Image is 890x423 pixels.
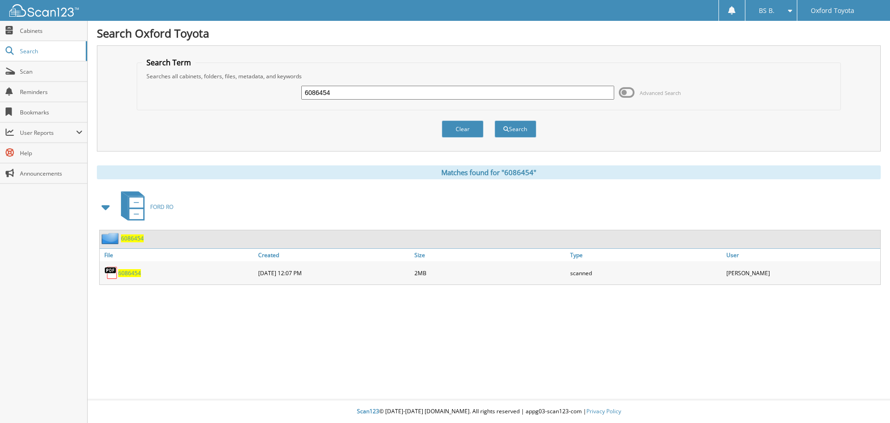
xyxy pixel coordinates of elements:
span: Oxford Toyota [811,8,854,13]
span: Bookmarks [20,108,83,116]
a: Type [568,249,724,261]
div: [PERSON_NAME] [724,264,880,282]
div: © [DATE]-[DATE] [DOMAIN_NAME]. All rights reserved | appg03-scan123-com | [88,400,890,423]
a: Privacy Policy [586,407,621,415]
span: Scan123 [357,407,379,415]
span: Advanced Search [640,89,681,96]
a: User [724,249,880,261]
a: Created [256,249,412,261]
button: Clear [442,120,483,138]
span: Announcements [20,170,83,177]
div: scanned [568,264,724,282]
img: PDF.png [104,266,118,280]
a: 6086454 [121,234,144,242]
button: Search [495,120,536,138]
span: BS B. [759,8,775,13]
img: scan123-logo-white.svg [9,4,79,17]
img: folder2.png [102,233,121,244]
div: [DATE] 12:07 PM [256,264,412,282]
span: Help [20,149,83,157]
div: Matches found for "6086454" [97,165,881,179]
a: File [100,249,256,261]
iframe: Chat Widget [844,379,890,423]
a: 6086454 [118,269,141,277]
span: User Reports [20,129,76,137]
span: Search [20,47,81,55]
span: Scan [20,68,83,76]
legend: Search Term [142,57,196,68]
span: Cabinets [20,27,83,35]
div: 2MB [412,264,568,282]
a: FORD RO [115,189,173,225]
h1: Search Oxford Toyota [97,25,881,41]
span: Reminders [20,88,83,96]
div: Searches all cabinets, folders, files, metadata, and keywords [142,72,836,80]
span: FORD RO [150,203,173,211]
a: Size [412,249,568,261]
